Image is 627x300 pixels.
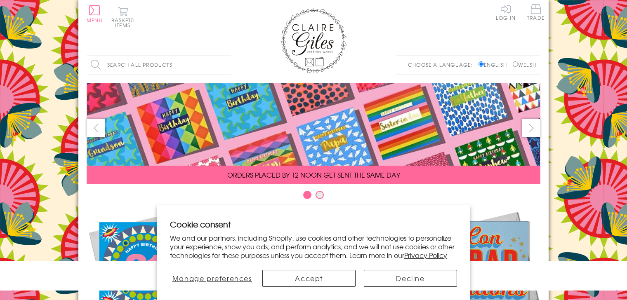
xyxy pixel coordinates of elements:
[87,5,103,23] button: Menu
[170,270,254,287] button: Manage preferences
[478,61,484,67] input: English
[522,119,540,137] button: next
[87,119,105,137] button: prev
[527,4,544,20] span: Trade
[316,191,324,199] button: Carousel Page 2
[115,16,134,29] span: 0 items
[87,16,103,24] span: Menu
[223,56,231,74] input: Search
[478,61,511,68] label: English
[170,218,457,230] h2: Cookie consent
[404,250,447,260] a: Privacy Policy
[496,4,516,20] a: Log In
[227,170,400,180] span: ORDERS PLACED BY 12 NOON GET SENT THE SAME DAY
[527,4,544,22] a: Trade
[262,270,356,287] button: Accept
[172,273,252,283] span: Manage preferences
[111,7,134,28] button: Basket0 items
[87,56,231,74] input: Search all products
[280,8,346,73] img: Claire Giles Greetings Cards
[513,61,518,67] input: Welsh
[303,191,311,199] button: Carousel Page 1 (Current Slide)
[87,190,540,203] div: Carousel Pagination
[364,270,457,287] button: Decline
[513,61,536,68] label: Welsh
[408,61,477,68] p: Choose a language:
[170,234,457,259] p: We and our partners, including Shopify, use cookies and other technologies to personalize your ex...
